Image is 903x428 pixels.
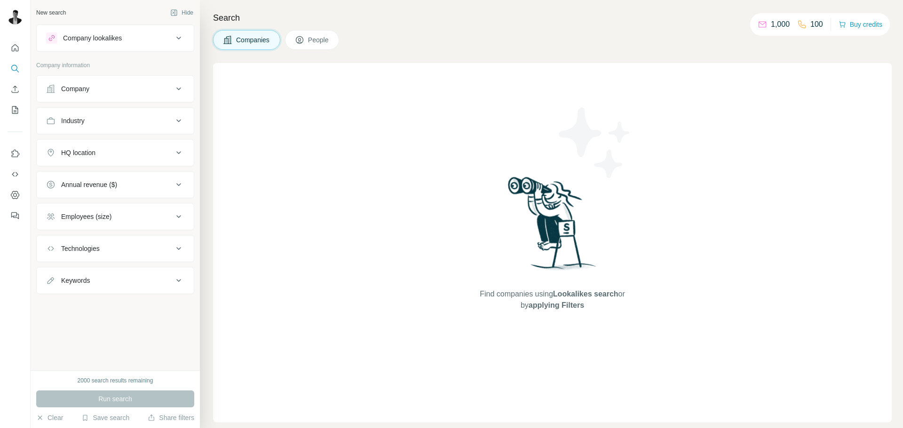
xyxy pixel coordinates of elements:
[8,60,23,77] button: Search
[37,205,194,228] button: Employees (size)
[8,207,23,224] button: Feedback
[61,148,95,157] div: HQ location
[61,84,89,93] div: Company
[37,109,194,132] button: Industry
[36,8,66,17] div: New search
[37,237,194,260] button: Technologies
[37,141,194,164] button: HQ location
[8,39,23,56] button: Quick start
[236,35,270,45] span: Companies
[61,180,117,189] div: Annual revenue ($)
[8,166,23,183] button: Use Surfe API
[553,290,618,298] span: Lookalikes search
[308,35,330,45] span: People
[810,19,823,30] p: 100
[164,6,200,20] button: Hide
[213,11,892,24] h4: Search
[61,116,85,125] div: Industry
[36,413,63,422] button: Clear
[771,19,790,30] p: 1,000
[78,376,153,385] div: 2000 search results remaining
[529,301,584,309] span: applying Filters
[8,145,23,162] button: Use Surfe on LinkedIn
[839,18,882,31] button: Buy credits
[148,413,194,422] button: Share filters
[61,276,90,285] div: Keywords
[63,33,122,43] div: Company lookalikes
[37,27,194,49] button: Company lookalikes
[477,288,627,311] span: Find companies using or by
[37,173,194,196] button: Annual revenue ($)
[61,244,100,253] div: Technologies
[37,78,194,100] button: Company
[8,9,23,24] img: Avatar
[37,269,194,292] button: Keywords
[8,187,23,203] button: Dashboard
[8,81,23,98] button: Enrich CSV
[8,101,23,118] button: My lists
[504,174,602,279] img: Surfe Illustration - Woman searching with binoculars
[553,101,637,185] img: Surfe Illustration - Stars
[81,413,129,422] button: Save search
[61,212,111,221] div: Employees (size)
[36,61,194,70] p: Company information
